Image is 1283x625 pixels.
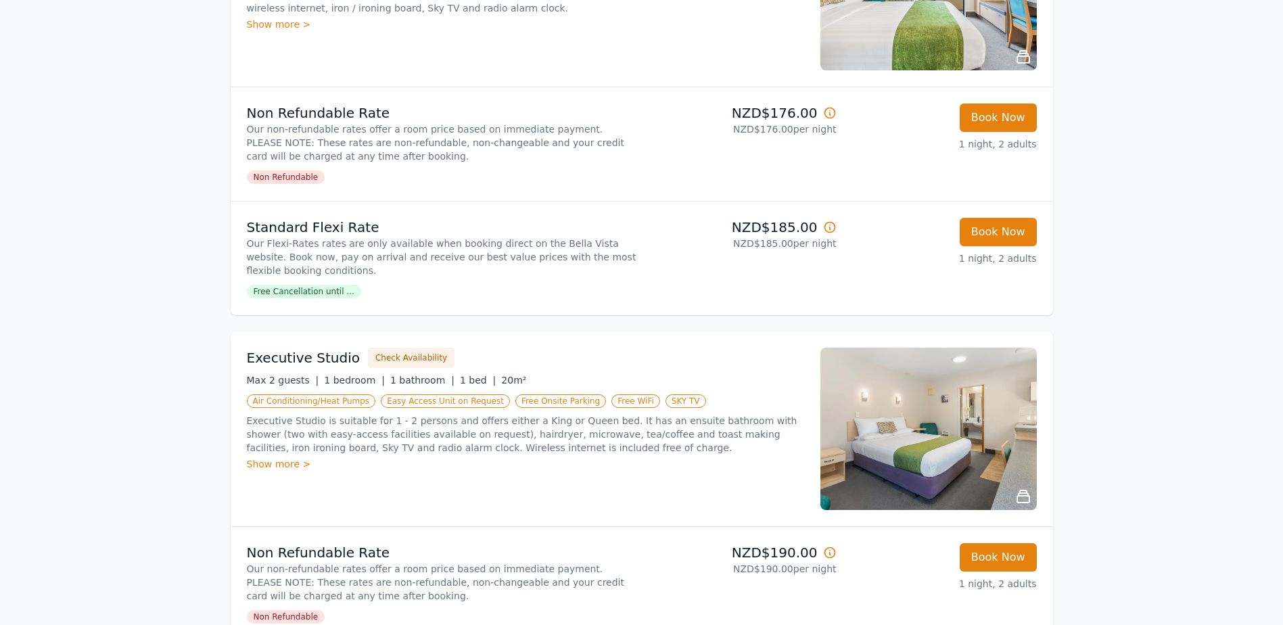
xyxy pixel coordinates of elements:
[381,394,510,408] span: Easy Access Unit on Request
[847,252,1037,265] p: 1 night, 2 adults
[247,375,319,386] span: Max 2 guests |
[647,237,837,250] p: NZD$185.00 per night
[247,562,636,603] p: Our non-refundable rates offer a room price based on immediate payment. PLEASE NOTE: These rates ...
[647,218,837,237] p: NZD$185.00
[647,103,837,122] p: NZD$176.00
[247,543,636,562] p: Non Refundable Rate
[247,610,325,624] span: Non Refundable
[647,543,837,562] p: NZD$190.00
[515,394,606,408] span: Free Onsite Parking
[847,577,1037,591] p: 1 night, 2 adults
[960,543,1037,572] button: Book Now
[368,348,454,368] button: Check Availability
[247,414,804,455] p: Executive Studio is suitable for 1 - 2 persons and offers either a King or Queen bed. It has an e...
[501,375,526,386] span: 20m²
[960,218,1037,246] button: Book Now
[611,394,660,408] span: Free WiFi
[390,375,454,386] span: 1 bathroom |
[666,394,706,408] span: SKY TV
[247,394,376,408] span: Air Conditioning/Heat Pumps
[960,103,1037,132] button: Book Now
[647,122,837,136] p: NZD$176.00 per night
[247,170,325,184] span: Non Refundable
[247,457,804,471] div: Show more >
[247,348,360,367] h3: Executive Studio
[247,218,636,237] p: Standard Flexi Rate
[247,285,361,298] span: Free Cancellation until ...
[247,122,636,163] p: Our non-refundable rates offer a room price based on immediate payment. PLEASE NOTE: These rates ...
[247,103,636,122] p: Non Refundable Rate
[324,375,385,386] span: 1 bedroom |
[247,237,636,277] p: Our Flexi-Rates rates are only available when booking direct on the Bella Vista website. Book now...
[647,562,837,576] p: NZD$190.00 per night
[847,137,1037,151] p: 1 night, 2 adults
[247,18,804,31] div: Show more >
[460,375,496,386] span: 1 bed |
